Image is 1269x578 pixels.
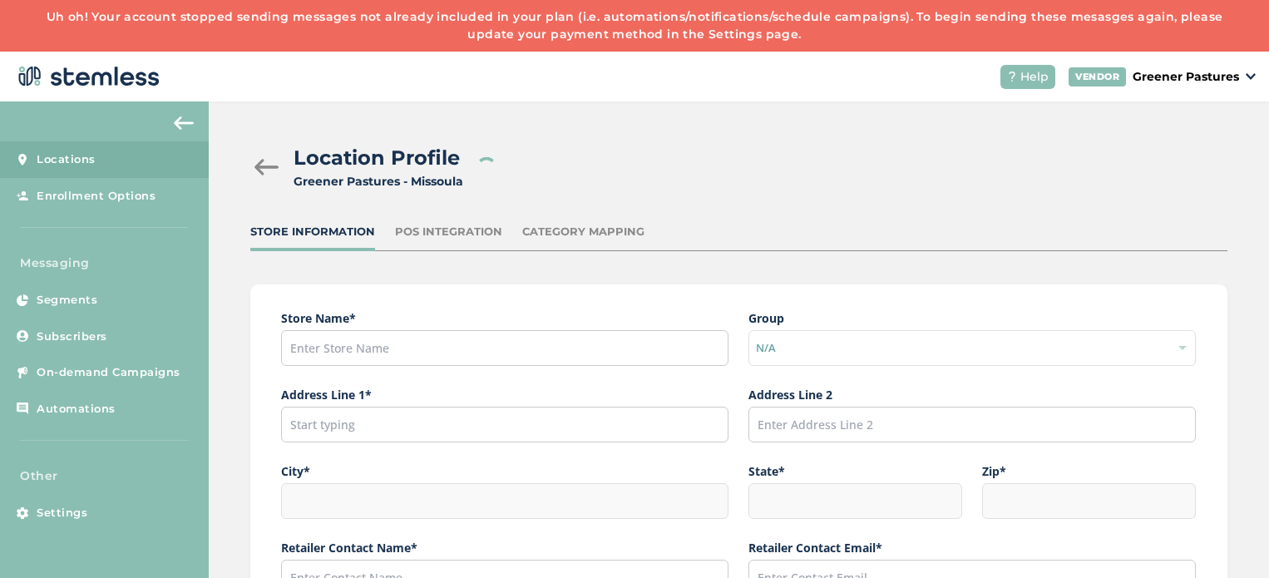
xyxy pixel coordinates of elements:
input: Start typing [281,407,728,442]
div: Greener Pastures - Missoula [294,173,463,190]
img: icon-help-white-03924b79.svg [1007,72,1017,82]
label: City [281,462,728,480]
span: Locations [37,151,96,168]
input: Enter Address Line 2 [748,407,1196,442]
span: Enrollment Options [37,188,156,205]
p: Greener Pastures [1133,68,1239,86]
img: icon_down-arrow-small-66adaf34.svg [1246,73,1256,80]
span: Settings [37,505,87,521]
label: State [748,462,962,480]
label: Zip [982,462,1196,480]
span: Automations [37,401,116,417]
label: Address Line 2 [748,386,1196,403]
span: Help [1020,68,1049,86]
span: On-demand Campaigns [37,364,180,381]
label: Store Name [281,309,728,327]
img: icon-arrow-back-accent-c549486e.svg [174,116,194,130]
input: Enter Store Name [281,330,728,366]
span: Segments [37,292,97,309]
label: Retailer Contact Email [748,539,1196,556]
h2: Location Profile [294,143,460,173]
label: Retailer Contact Name [281,539,728,556]
label: Group [748,309,1196,327]
a: Uh oh! Your account stopped sending messages not already included in your plan (i.e. automations/... [47,9,1223,42]
div: Store Information [250,224,375,240]
label: Address Line 1* [281,386,728,403]
img: logo-dark-0685b13c.svg [13,60,160,93]
div: POS Integration [395,224,502,240]
iframe: Chat Widget [1186,498,1269,578]
div: Category Mapping [522,224,644,240]
span: Subscribers [37,329,107,345]
div: VENDOR [1069,67,1126,86]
